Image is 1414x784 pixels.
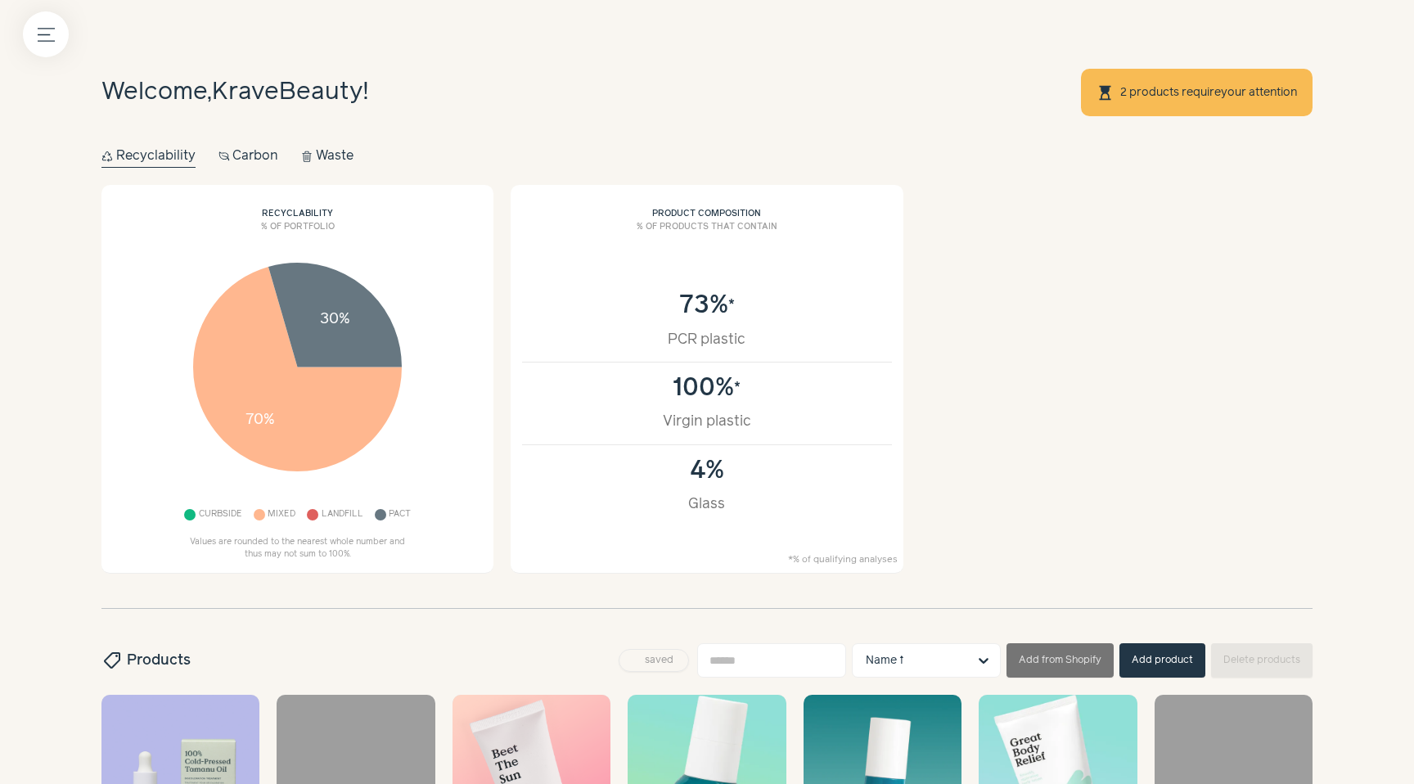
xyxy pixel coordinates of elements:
button: Add product [1119,643,1205,678]
button: Waste [301,145,353,168]
h1: Welcome, ! [101,74,368,111]
h2: Recyclability [113,196,482,221]
a: 2 products requireyour attention [1119,86,1298,99]
div: Glass [539,493,874,515]
button: Carbon [218,145,279,168]
span: Landfill [322,506,363,525]
span: Mixed [268,506,295,525]
p: Values are rounded to the nearest whole number and thus may not sum to 100%. [183,536,412,562]
div: 100% [539,374,874,403]
span: hourglass_top [1097,84,1114,101]
h3: % of products that contain [522,221,891,246]
span: KraveBeauty [212,80,363,104]
h2: Product composition [522,196,891,221]
button: Recyclability [101,145,196,168]
span: Pact [389,506,411,525]
div: PCR plastic [539,329,874,350]
div: 4% [539,457,874,485]
button: Add from Shopify [1006,643,1114,678]
h3: % of portfolio [113,221,482,246]
small: *% of qualifying analyses [788,553,898,567]
div: Virgin plastic [539,411,874,432]
button: saved [619,649,689,672]
h2: Products [101,650,191,671]
span: saved [639,656,679,665]
div: 73% [539,291,874,320]
span: Curbside [199,506,242,525]
span: sell [101,651,122,670]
